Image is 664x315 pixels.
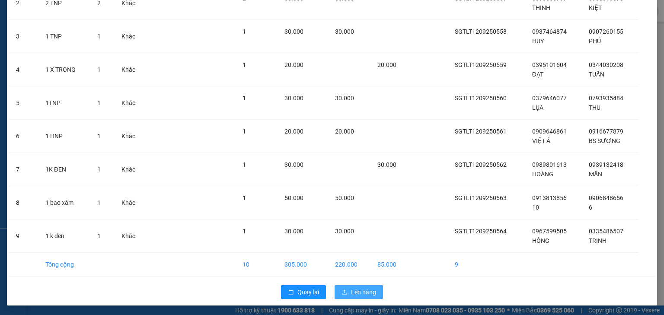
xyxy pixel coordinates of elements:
[589,204,592,211] span: 6
[455,28,507,35] span: SGTLT1209250558
[589,38,601,45] span: PHÚ
[243,61,246,68] span: 1
[532,228,567,235] span: 0967599505
[284,128,303,135] span: 20.000
[328,253,371,277] td: 220.000
[38,153,90,186] td: 1K ĐEN
[589,28,623,35] span: 0907260155
[9,53,38,86] td: 4
[532,104,543,111] span: LỤA
[532,237,549,244] span: HỒNG
[236,253,278,277] td: 10
[532,194,567,201] span: 0913813856
[284,95,303,102] span: 30.000
[9,220,38,253] td: 9
[9,120,38,153] td: 6
[335,194,354,201] span: 50.000
[281,285,326,299] button: rollbackQuay lại
[589,171,602,178] span: MẪN
[97,166,101,173] span: 1
[243,161,246,168] span: 1
[335,95,354,102] span: 30.000
[38,20,90,53] td: 1 TNP
[532,4,550,11] span: THINH
[532,38,544,45] span: HUY
[589,104,600,111] span: THU
[589,61,623,68] span: 0344030208
[589,228,623,235] span: 0335486507
[284,28,303,35] span: 30.000
[284,61,303,68] span: 20.000
[335,28,354,35] span: 30.000
[97,33,101,40] span: 1
[115,20,147,53] td: Khác
[589,128,623,135] span: 0916677879
[5,62,211,85] div: [GEOGRAPHIC_DATA]
[335,128,354,135] span: 20.000
[38,86,90,120] td: 1TNP
[115,153,147,186] td: Khác
[97,66,101,73] span: 1
[9,20,38,53] td: 3
[448,253,525,277] td: 9
[38,186,90,220] td: 1 bao xám
[589,4,602,11] span: KIỆT
[243,95,246,102] span: 1
[335,228,354,235] span: 30.000
[589,161,623,168] span: 0939132418
[455,95,507,102] span: SGTLT1209250560
[342,289,348,296] span: upload
[243,28,246,35] span: 1
[532,28,567,35] span: 0937464874
[115,53,147,86] td: Khác
[97,232,101,239] span: 1
[532,137,550,144] span: VIỆT Á
[351,287,376,297] span: Lên hàng
[589,95,623,102] span: 0793935484
[243,128,246,135] span: 1
[377,161,396,168] span: 30.000
[284,228,303,235] span: 30.000
[278,253,328,277] td: 305.000
[243,194,246,201] span: 1
[532,61,567,68] span: 0395101604
[532,95,567,102] span: 0379646077
[97,199,101,206] span: 1
[455,228,507,235] span: SGTLT1209250564
[589,237,607,244] span: TRINH
[532,161,567,168] span: 0989801613
[532,128,567,135] span: 0909646861
[297,287,319,297] span: Quay lại
[589,194,623,201] span: 0906848656
[38,253,90,277] td: Tổng cộng
[335,285,383,299] button: uploadLên hàng
[455,61,507,68] span: SGTLT1209250559
[115,86,147,120] td: Khác
[455,194,507,201] span: SGTLT1209250563
[370,253,409,277] td: 85.000
[97,133,101,140] span: 1
[377,61,396,68] span: 20.000
[38,220,90,253] td: 1 k đen
[38,53,90,86] td: 1 X TRONG
[9,153,38,186] td: 7
[38,120,90,153] td: 1 HNP
[9,186,38,220] td: 8
[243,228,246,235] span: 1
[288,289,294,296] span: rollback
[50,41,167,56] text: SGTLT1209250557
[115,120,147,153] td: Khác
[532,171,553,178] span: HOÀNG
[532,204,539,211] span: 10
[284,161,303,168] span: 30.000
[532,71,543,78] span: ĐẠT
[9,86,38,120] td: 5
[455,128,507,135] span: SGTLT1209250561
[455,161,507,168] span: SGTLT1209250562
[115,220,147,253] td: Khác
[97,99,101,106] span: 1
[284,194,303,201] span: 50.000
[589,71,604,78] span: TUẤN
[115,186,147,220] td: Khác
[589,137,620,144] span: BS SƯƠNG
